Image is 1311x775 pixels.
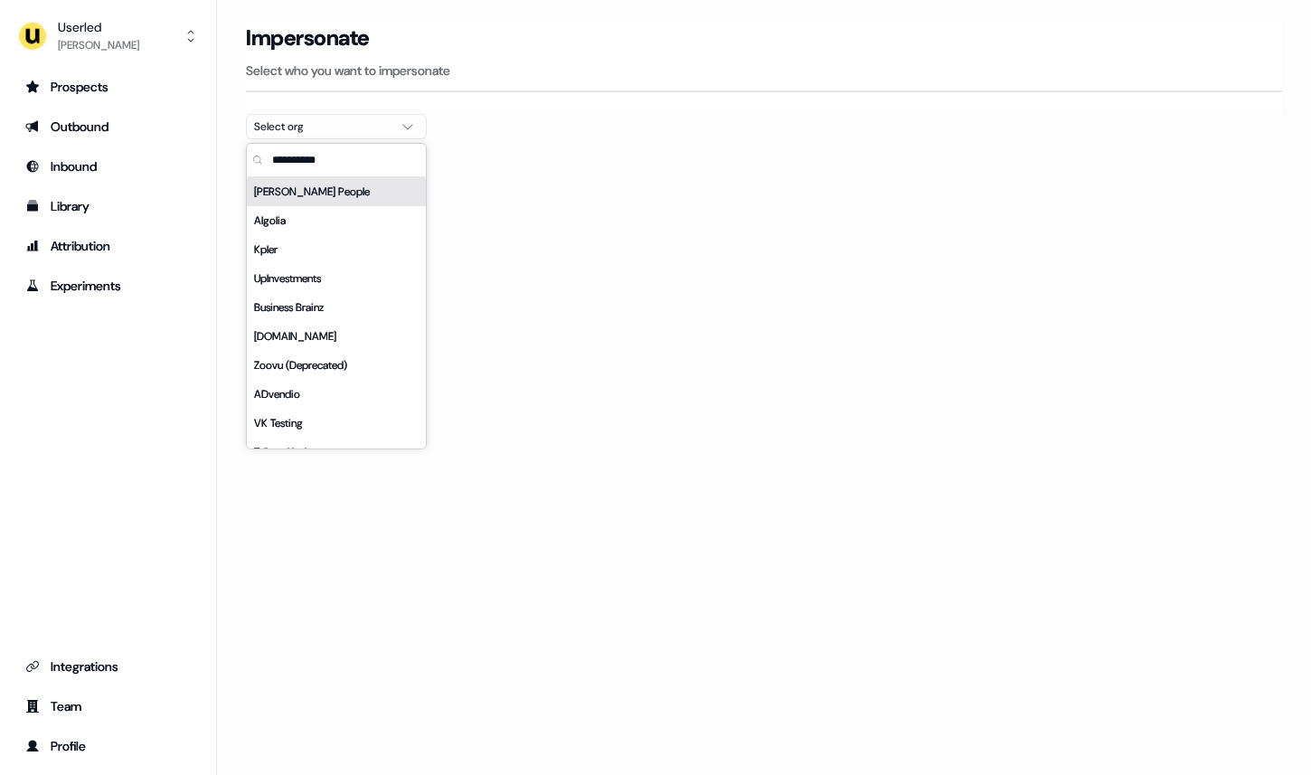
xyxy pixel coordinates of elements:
[247,293,426,322] div: Business Brainz
[247,322,426,351] div: [DOMAIN_NAME]
[25,197,191,215] div: Library
[58,18,139,36] div: Userled
[25,697,191,715] div: Team
[25,657,191,676] div: Integrations
[246,114,427,139] button: Select org
[247,177,426,206] div: [PERSON_NAME] People
[14,192,202,221] a: Go to templates
[14,14,202,58] button: Userled[PERSON_NAME]
[25,157,191,175] div: Inbound
[14,232,202,260] a: Go to attribution
[247,264,426,293] div: UpInvestments
[247,206,426,235] div: Algolia
[246,24,370,52] h3: Impersonate
[247,380,426,409] div: ADvendio
[25,118,191,136] div: Outbound
[58,36,139,54] div: [PERSON_NAME]
[247,235,426,264] div: Kpler
[14,692,202,721] a: Go to team
[25,737,191,755] div: Profile
[14,72,202,101] a: Go to prospects
[14,112,202,141] a: Go to outbound experience
[14,152,202,181] a: Go to Inbound
[247,177,426,449] div: Suggestions
[25,78,191,96] div: Prospects
[14,271,202,300] a: Go to experiments
[25,277,191,295] div: Experiments
[254,118,390,136] div: Select org
[14,652,202,681] a: Go to integrations
[25,237,191,255] div: Attribution
[247,351,426,380] div: Zoovu (Deprecated)
[246,61,1282,80] p: Select who you want to impersonate
[14,732,202,761] a: Go to profile
[247,438,426,467] div: Talkpad Ltd
[247,409,426,438] div: VK Testing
